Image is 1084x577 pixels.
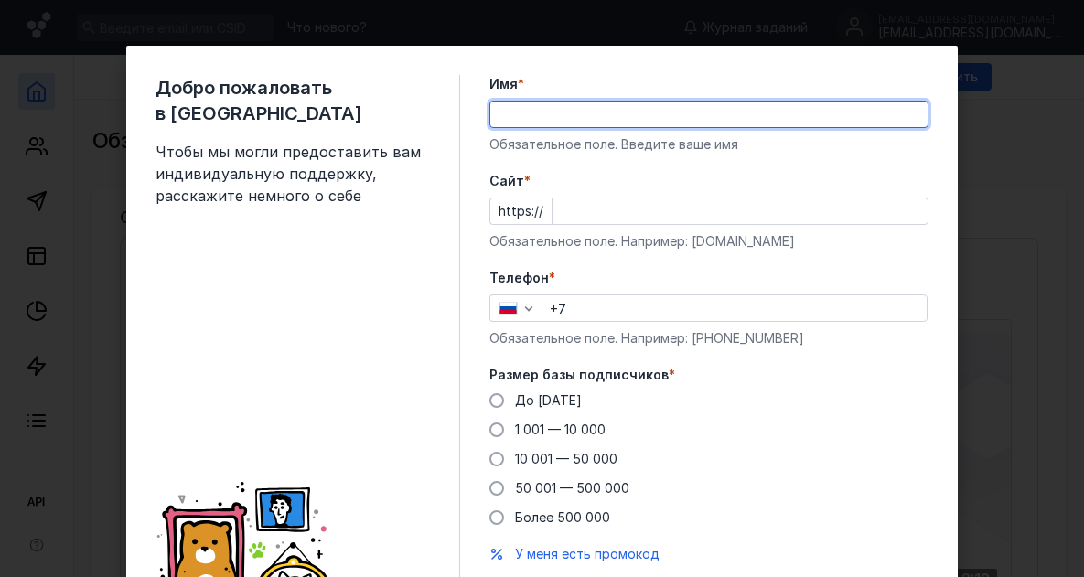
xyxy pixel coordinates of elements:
span: Добро пожаловать в [GEOGRAPHIC_DATA] [156,75,430,126]
div: Обязательное поле. Введите ваше имя [489,135,928,154]
div: Обязательное поле. Например: [PHONE_NUMBER] [489,329,928,347]
button: У меня есть промокод [515,545,660,563]
span: Размер базы подписчиков [489,366,669,384]
span: Cайт [489,172,524,190]
span: Более 500 000 [515,509,610,525]
span: Телефон [489,269,549,287]
span: У меня есть промокод [515,546,660,561]
span: 10 001 — 50 000 [515,451,617,466]
span: До [DATE] [515,392,582,408]
span: Имя [489,75,518,93]
span: 50 001 — 500 000 [515,480,629,496]
span: 1 001 — 10 000 [515,422,606,437]
div: Обязательное поле. Например: [DOMAIN_NAME] [489,232,928,251]
span: Чтобы мы могли предоставить вам индивидуальную поддержку, расскажите немного о себе [156,141,430,207]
